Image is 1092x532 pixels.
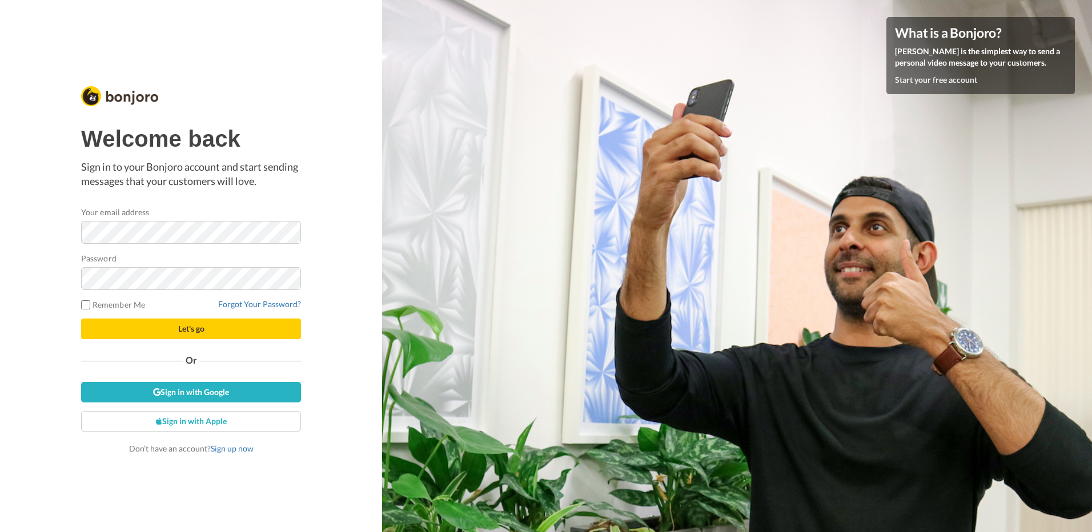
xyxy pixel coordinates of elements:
a: Forgot Your Password? [218,299,301,309]
p: Sign in to your Bonjoro account and start sending messages that your customers will love. [81,160,301,189]
a: Sign in with Apple [81,411,301,432]
h1: Welcome back [81,126,301,151]
span: Don’t have an account? [129,444,254,453]
input: Remember Me [81,300,90,309]
p: [PERSON_NAME] is the simplest way to send a personal video message to your customers. [895,46,1066,68]
label: Remember Me [81,299,145,311]
span: Or [183,356,199,364]
button: Let's go [81,319,301,339]
a: Sign in with Google [81,382,301,402]
h4: What is a Bonjoro? [895,26,1066,40]
label: Your email address [81,206,149,218]
a: Sign up now [211,444,254,453]
a: Start your free account [895,75,977,84]
label: Password [81,252,117,264]
span: Let's go [178,324,204,333]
